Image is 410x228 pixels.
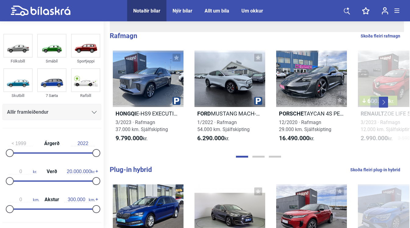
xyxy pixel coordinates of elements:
[110,166,152,173] b: Plug-in hybrid
[361,135,393,142] span: kr.
[279,119,331,132] span: 12/2020 · Rafmagn 29.000 km. Sjálfskipting
[276,110,347,117] h2: TAYCAN 4S PEFORMANCE PLUS
[241,8,263,14] a: Um okkur
[197,135,229,142] span: kr.
[113,51,184,148] a: HongqiE-HS9 EXECUTIVE 1203/2023 · Rafmagn37.000 km. Sjálfskipting9.790.000kr.
[110,32,137,40] b: Rafmagn
[9,197,39,202] span: km.
[133,8,160,14] a: Notaðir bílar
[71,92,100,99] div: Rafbíll
[362,98,394,104] span: 600.000
[197,110,211,117] b: Ford
[67,169,95,174] span: kr.
[43,141,61,146] span: Árgerð
[9,169,37,174] span: kr.
[279,135,314,142] span: kr.
[389,98,394,104] span: kr.
[361,110,384,117] b: Renault
[370,97,380,108] button: Previous
[173,8,192,14] a: Nýir bílar
[276,51,347,148] a: PorscheTAYCAN 4S PEFORMANCE PLUS12/2020 · Rafmagn29.000 km. Sjálfskipting16.490.000kr.
[37,92,66,99] div: 7 Sæta
[7,108,48,116] span: Allir framleiðendur
[350,166,400,174] a: Skoða fleiri plug-in hybrid
[116,110,136,117] b: Hongqi
[3,92,33,99] div: Skutbíll
[194,110,265,117] h2: MUSTANG MACH-E PREMIUM LR
[43,197,61,202] span: Akstur
[116,119,168,132] span: 3/2023 · Rafmagn 37.000 km. Sjálfskipting
[269,156,281,158] button: Page 3
[116,135,148,142] span: kr.
[116,134,143,142] b: 9.790.000
[361,134,388,142] b: 2.990.000
[379,97,388,108] button: Next
[382,7,388,15] img: user-login.svg
[279,134,309,142] b: 16.490.000
[252,156,265,158] button: Page 2
[361,32,400,40] a: Skoða fleiri rafmagn
[113,110,184,117] h2: E-HS9 EXECUTIVE 120
[37,58,66,65] div: Smábíl
[236,156,248,158] button: Page 1
[45,169,59,174] span: Verð
[194,51,265,148] a: FordMUSTANG MACH-E PREMIUM LR1/2022 · Rafmagn54.000 km. Sjálfskipting6.290.000kr.
[205,8,229,14] a: Allt um bíla
[3,58,33,65] div: Fólksbíll
[197,119,250,132] span: 1/2022 · Rafmagn 54.000 km. Sjálfskipting
[279,110,304,117] b: Porsche
[71,58,100,65] div: Sportjeppi
[197,134,224,142] b: 6.290.000
[64,197,95,202] span: km.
